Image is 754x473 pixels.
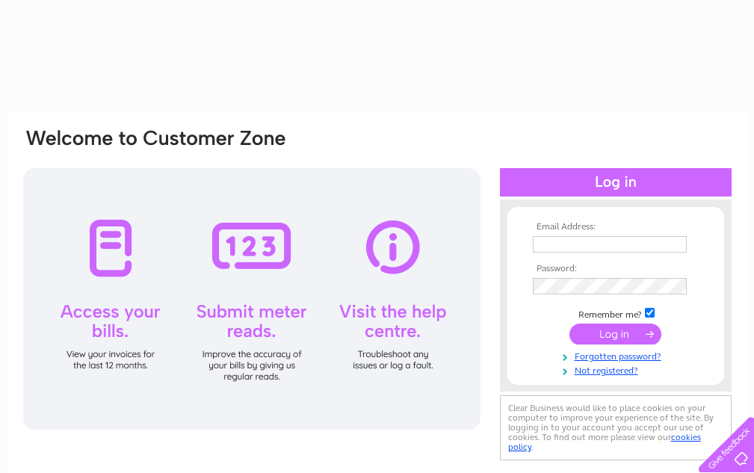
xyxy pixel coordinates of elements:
[529,306,702,321] td: Remember me?
[529,222,702,232] th: Email Address:
[529,264,702,274] th: Password:
[533,348,702,362] a: Forgotten password?
[533,362,702,377] a: Not registered?
[500,395,732,460] div: Clear Business would like to place cookies on your computer to improve your experience of the sit...
[508,432,701,452] a: cookies policy
[569,324,661,344] input: Submit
